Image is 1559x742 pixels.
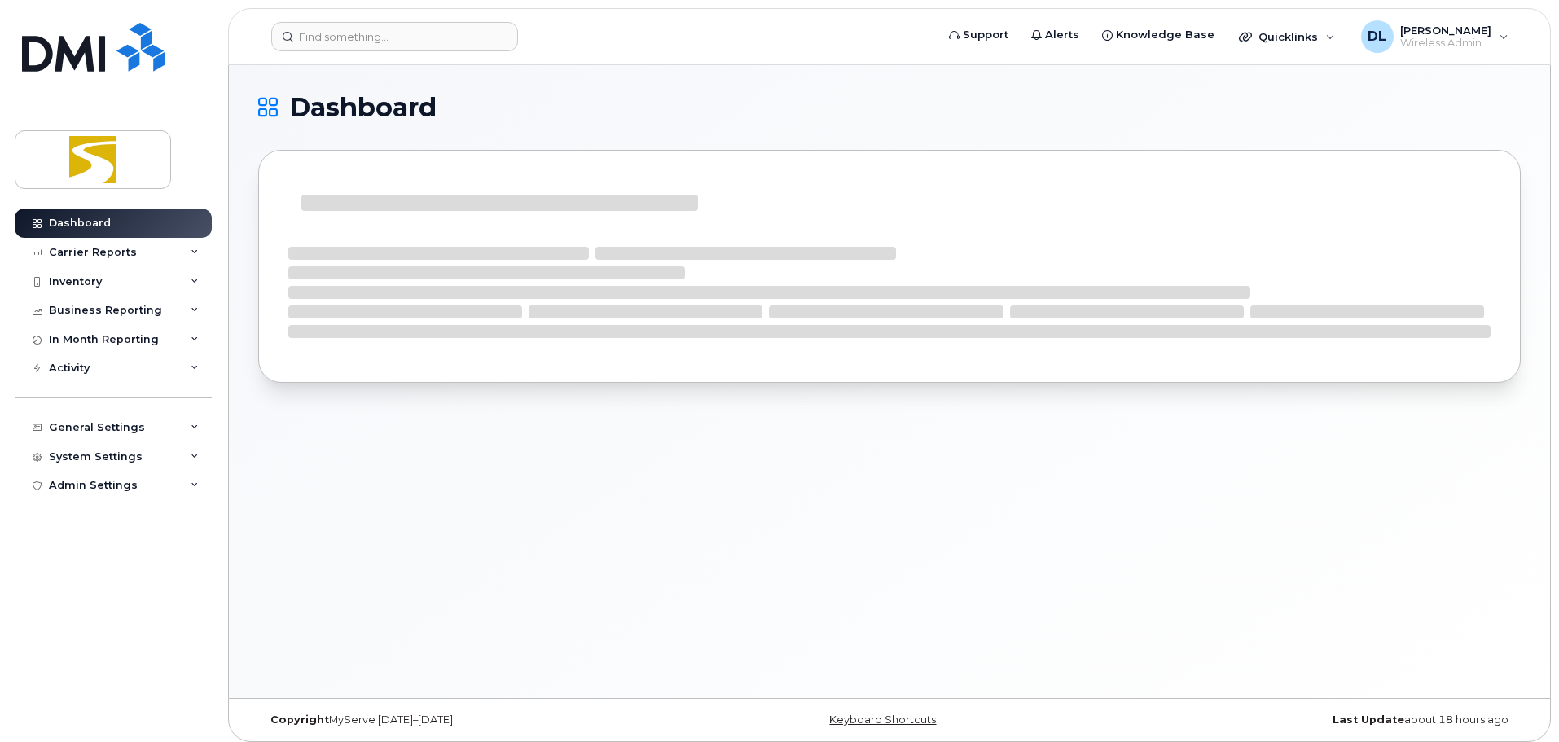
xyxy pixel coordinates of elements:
[289,95,437,120] span: Dashboard
[270,713,329,726] strong: Copyright
[1100,713,1521,727] div: about 18 hours ago
[829,713,936,726] a: Keyboard Shortcuts
[258,713,679,727] div: MyServe [DATE]–[DATE]
[1333,713,1404,726] strong: Last Update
